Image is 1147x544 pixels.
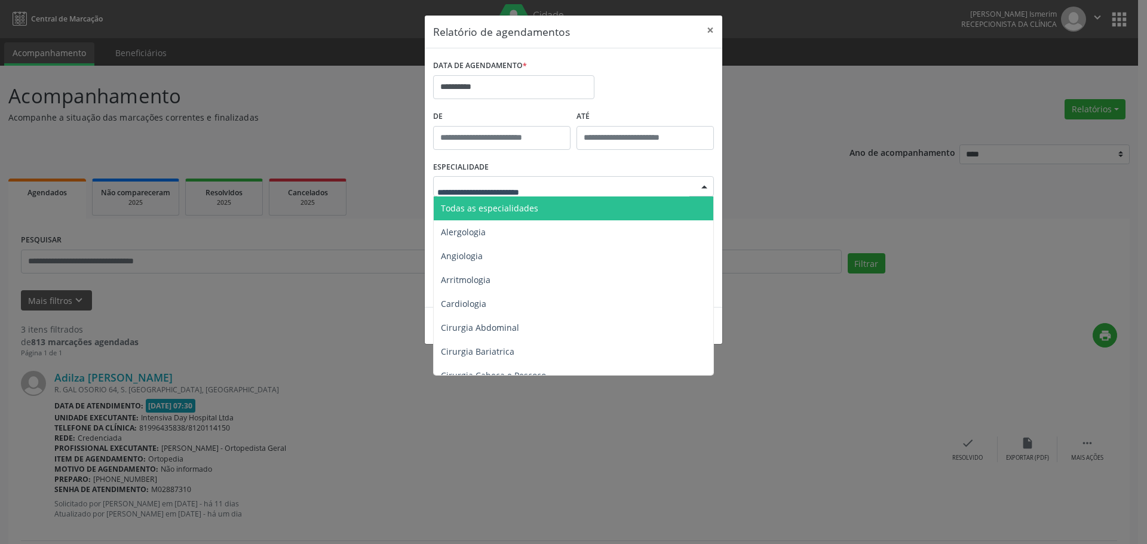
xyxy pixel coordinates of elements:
label: ATÉ [576,107,714,126]
span: Cirurgia Bariatrica [441,346,514,357]
button: Close [698,16,722,45]
span: Alergologia [441,226,486,238]
span: Todas as especialidades [441,202,538,214]
label: DATA DE AGENDAMENTO [433,57,527,75]
label: De [433,107,571,126]
span: Angiologia [441,250,483,262]
label: ESPECIALIDADE [433,158,489,177]
h5: Relatório de agendamentos [433,24,570,39]
span: Arritmologia [441,274,490,285]
span: Cirurgia Cabeça e Pescoço [441,370,546,381]
span: Cirurgia Abdominal [441,322,519,333]
span: Cardiologia [441,298,486,309]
